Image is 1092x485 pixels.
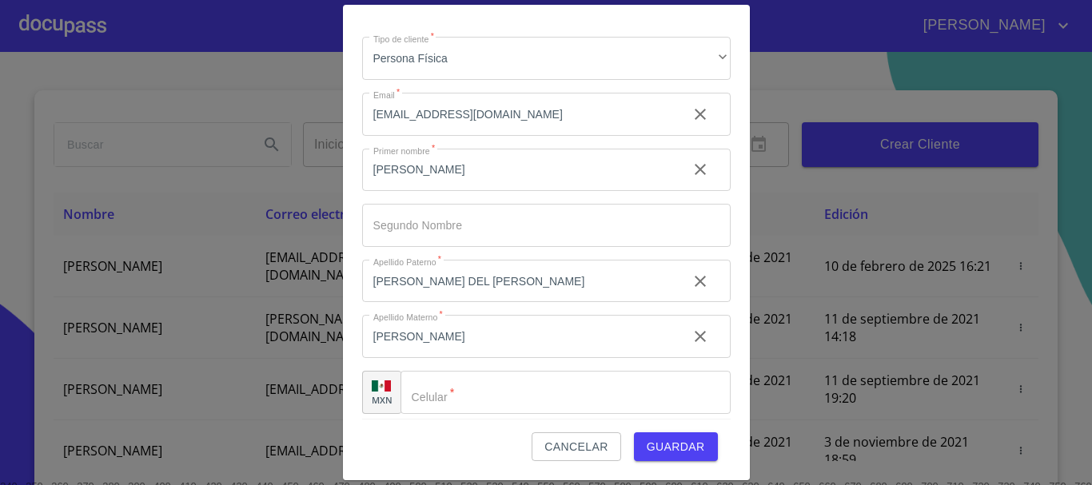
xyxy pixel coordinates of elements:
[372,394,393,406] p: MXN
[681,150,719,189] button: clear input
[372,380,391,392] img: R93DlvwvvjP9fbrDwZeCRYBHk45OWMq+AAOlFVsxT89f82nwPLnD58IP7+ANJEaWYhP0Tx8kkA0WlQMPQsAAgwAOmBj20AXj6...
[362,37,731,80] div: Persona Física
[681,317,719,356] button: clear input
[532,432,620,462] button: Cancelar
[634,432,718,462] button: Guardar
[681,95,719,133] button: clear input
[681,262,719,300] button: clear input
[647,437,705,457] span: Guardar
[544,437,608,457] span: Cancelar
